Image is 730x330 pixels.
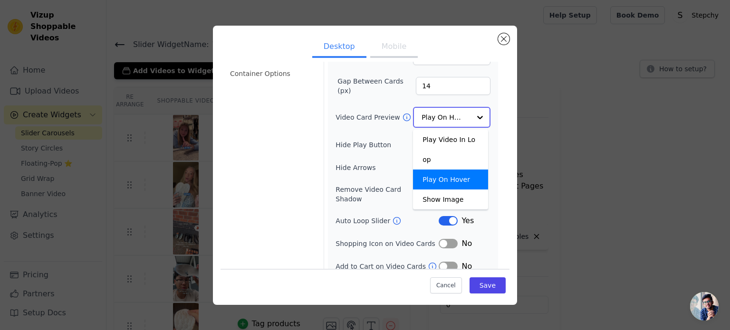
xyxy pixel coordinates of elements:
[470,277,506,293] button: Save
[413,170,488,189] div: Play On Hover
[461,238,472,249] span: No
[690,292,719,321] div: Open chat
[430,277,462,293] button: Cancel
[312,37,366,58] button: Desktop
[336,216,392,226] label: Auto Loop Slider
[461,261,472,272] span: No
[461,215,474,226] span: Yes
[413,189,488,209] div: Show Image
[224,64,318,83] li: Container Options
[336,262,428,271] label: Add to Cart on Video Cards
[336,239,439,248] label: Shopping Icon on Video Cards
[336,113,402,122] label: Video Card Preview
[336,185,429,204] label: Remove Video Card Shadow
[498,33,509,45] button: Close modal
[370,37,418,58] button: Mobile
[336,163,439,172] label: Hide Arrows
[413,130,488,170] div: Play Video In Loop
[337,76,416,95] label: Gap Between Cards (px)
[336,140,439,150] label: Hide Play Button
